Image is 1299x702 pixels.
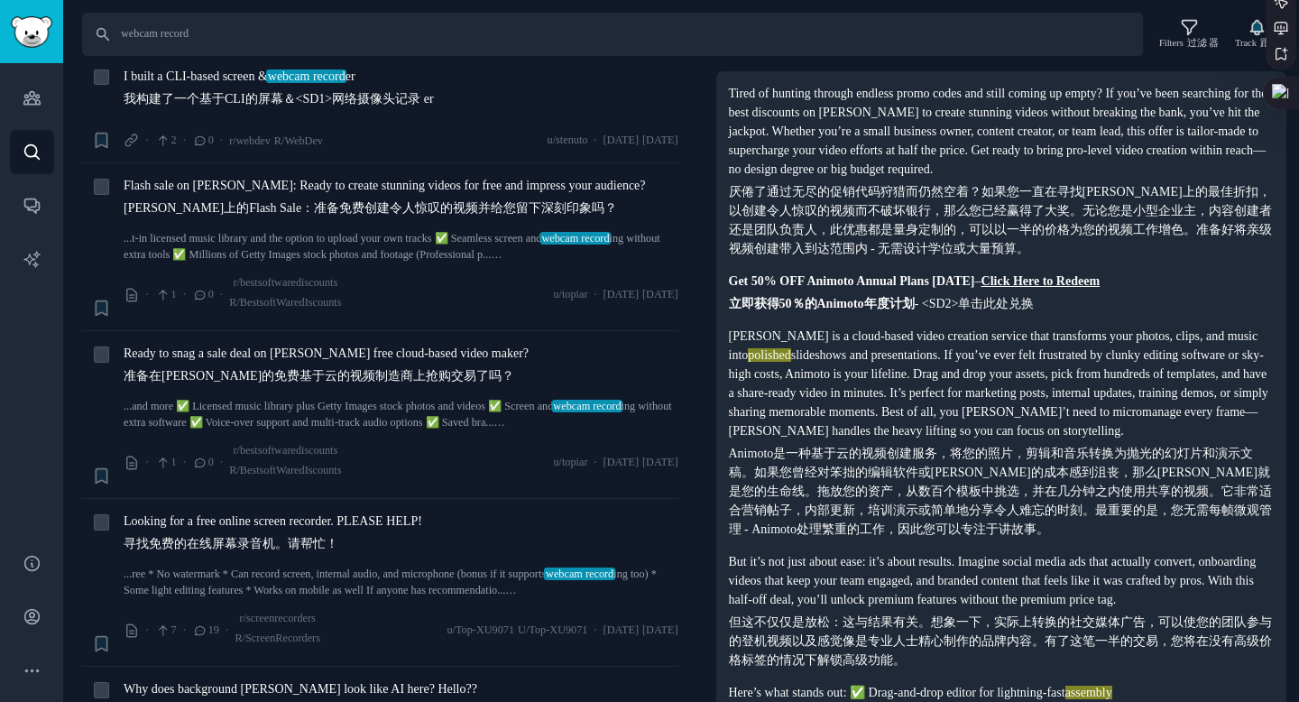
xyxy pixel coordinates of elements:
sider-trans-text: [PERSON_NAME]上的Flash Sale：准备免费创建令人惊叹的视频并给您留下深刻印象吗？ [124,201,617,215]
sider-trans-text: R/WebDev [274,134,323,147]
span: Ready to snag a sale deal on [PERSON_NAME] free cloud-based video maker? [124,344,529,393]
span: · [220,285,224,304]
strong: 立即获得50％的Animoto年度计划 [729,297,915,310]
span: webcam record [552,400,623,412]
sider-trans-text: 我构建了一个基于CLI的屏幕＆<SD1>网络摄像头记录 er [124,92,434,106]
span: r/screenrecorders [235,612,320,647]
span: [DATE] [603,287,678,303]
span: · [594,455,597,471]
span: u/Top-XU9071 [447,623,587,639]
sider-trans-text: 准备在[PERSON_NAME]的免费基于云的视频制造商上抢购交易了吗？ [124,369,514,383]
p: [PERSON_NAME] is a cloud-based video creation service that transforms your photos, clips, and mus... [729,327,1275,539]
span: webcam record [544,568,615,580]
sider-trans-text: 厌倦了通过无尽的促销代码狩猎而仍然空着？如果您一直在寻找[PERSON_NAME]上的最佳折扣，以创建令人惊叹的视频而不破坏银行，那么您已经赢得了大奖。无论您是小型企业主，内容创建者还是团队负责... [729,185,1272,255]
span: · [220,453,224,472]
strong: Get 50% OFF Animoto Annual Plans [DATE] [729,274,975,288]
span: r/webdev [229,134,323,147]
span: 2 [155,133,177,149]
span: 7 [155,623,177,639]
sider-trans-text: R/BestsoftWaredIscounts [229,296,341,309]
span: [DATE] [603,623,678,639]
span: · [594,133,597,149]
img: GummySearch logo [11,16,52,48]
p: Tired of hunting through endless promo codes and still coming up empty? If you’ve been searching ... [729,84,1275,258]
span: 19 [192,623,219,639]
sider-trans-text: 跟踪 [1260,38,1280,48]
a: Looking for a free online screen recorder. PLEASE HELP!寻找免费的在线屏幕录音机。请帮忙！ [124,512,422,560]
span: · [146,621,150,640]
button: Track跟踪 [1229,15,1286,53]
a: ...ree * No watermark * Can record screen, internal audio, and microphone (bonus if it supportswe... [124,567,678,598]
div: Filters [1159,37,1219,50]
sider-trans-text: [DATE] [642,288,677,300]
span: u/stenuto [548,133,588,149]
span: r/bestsoftwarediscounts [229,444,341,479]
span: · [146,453,150,472]
span: · [183,621,187,640]
span: · [594,287,597,303]
span: · [226,621,229,640]
sider-trans-text: 过滤 器 [1187,38,1220,48]
sider-trans-text: - <SD2>单击此处兑换 [729,297,1035,310]
input: Search Keyword [82,13,1143,56]
span: · [146,285,150,304]
a: ...and more ✅ Licensed music library plus Getty Images stock photos and videos ✅ Screen andwebcam... [124,399,678,430]
span: 0 [192,287,214,303]
a: Flash sale on [PERSON_NAME]: Ready to create stunning videos for free and impress your audience?[... [124,176,646,225]
span: · [183,131,187,150]
span: · [183,453,187,472]
span: Flash sale on [PERSON_NAME]: Ready to create stunning videos for free and impress your audience? [124,176,646,225]
p: – [729,272,1275,313]
span: 1 [155,455,177,471]
sider-trans-text: [DATE] [642,456,677,468]
a: Ready to snag a sale deal on [PERSON_NAME] free cloud-based video maker?准备在[PERSON_NAME]的免费基于云的视频... [124,344,529,393]
sider-trans-text: U/Top-XU9071 [518,623,587,636]
span: 0 [192,133,214,149]
sider-trans-text: Animoto是一种基于云的视频创建服务，将您的照片，剪辑和音乐转换为抛光的幻灯片和演示文稿。如果您曾经对笨拙的编辑软件或[PERSON_NAME]的成本感到沮丧，那么[PERSON_NAME]... [729,447,1272,536]
span: [DATE] [603,133,678,149]
doubao-vocabulary-highlight: assembly [1065,686,1112,699]
span: 0 [192,455,214,471]
a: Click Here to Redeem [981,274,1101,288]
sider-trans-text: R/BestsoftWaredIscounts [229,464,341,476]
span: · [146,131,150,150]
sider-trans-text: R/ScreenRecorders [235,632,320,644]
span: [DATE] [603,455,678,471]
span: u/topiar [553,287,587,303]
span: Looking for a free online screen recorder. PLEASE HELP! [124,512,422,560]
span: 1 [155,287,177,303]
span: · [183,285,187,304]
sider-trans-text: 但这不仅仅是放松：这与结果有关。想象一下，实际上转换的社交媒体广告，可以使您的团队参与的登机视频以及感觉像是专业人士精心制作的品牌内容。有了这笔一半的交易，您将在没有高级价格标签的情况下解锁高级功能。 [729,615,1272,667]
span: I built a CLI-based screen & er [124,67,434,115]
span: webcam record [540,232,612,245]
div: Track [1235,37,1280,50]
span: webcam record [266,69,346,83]
sider-trans-text: [DATE] [642,623,677,636]
p: But it’s not just about ease: it’s about results. Imagine social media ads that actually convert,... [729,552,1275,670]
a: I built a CLI-based screen &webcam recorder我构建了一个基于CLI的屏幕＆<SD1>网络摄像头记录 er [124,67,434,115]
span: r/bestsoftwarediscounts [229,276,341,311]
span: u/topiar [553,455,587,471]
sider-trans-text: 寻找免费的在线屏幕录音机。请帮忙！ [124,537,338,550]
span: · [594,623,597,639]
sider-trans-text: [DATE] [642,134,677,146]
a: ...t-in licensed music library and the option to upload your own tracks ✅ Seamless screen andwebc... [124,231,678,263]
span: · [220,131,224,150]
doubao-vocabulary-highlight: polished [748,348,790,362]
